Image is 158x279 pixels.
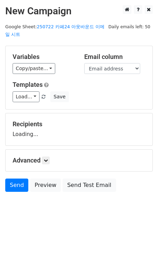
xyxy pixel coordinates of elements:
small: Google Sheet: [5,24,105,37]
iframe: Chat Widget [123,246,158,279]
a: Send [5,179,28,192]
a: Templates [13,81,43,88]
h5: Recipients [13,120,145,128]
a: Copy/paste... [13,63,55,74]
h5: Variables [13,53,74,61]
a: Send Test Email [63,179,116,192]
h5: Advanced [13,157,145,164]
h2: New Campaign [5,5,153,17]
a: Load... [13,91,39,102]
a: Daily emails left: 50 [106,24,153,29]
a: Preview [30,179,61,192]
a: 250722 카페24 아웃바운드 이메일 시트 [5,24,105,37]
span: Daily emails left: 50 [106,23,153,31]
h5: Email column [84,53,145,61]
div: Loading... [13,120,145,138]
button: Save [50,91,69,102]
